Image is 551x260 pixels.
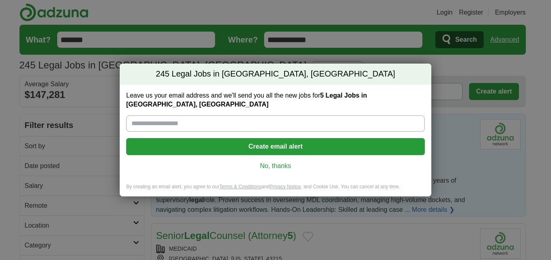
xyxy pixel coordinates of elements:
[126,92,367,108] strong: 5 Legal Jobs in [GEOGRAPHIC_DATA], [GEOGRAPHIC_DATA]
[120,183,431,197] div: By creating an email alert, you agree to our and , and Cookie Use. You can cancel at any time.
[120,64,431,85] h2: 5 Legal Jobs in [GEOGRAPHIC_DATA], [GEOGRAPHIC_DATA]
[133,162,418,170] a: No, thanks
[126,138,425,155] button: Create email alert
[219,184,261,190] a: Terms & Conditions
[270,184,301,190] a: Privacy Notice
[126,91,425,109] label: Leave us your email address and we'll send you all the new jobs for
[156,68,165,80] span: 24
